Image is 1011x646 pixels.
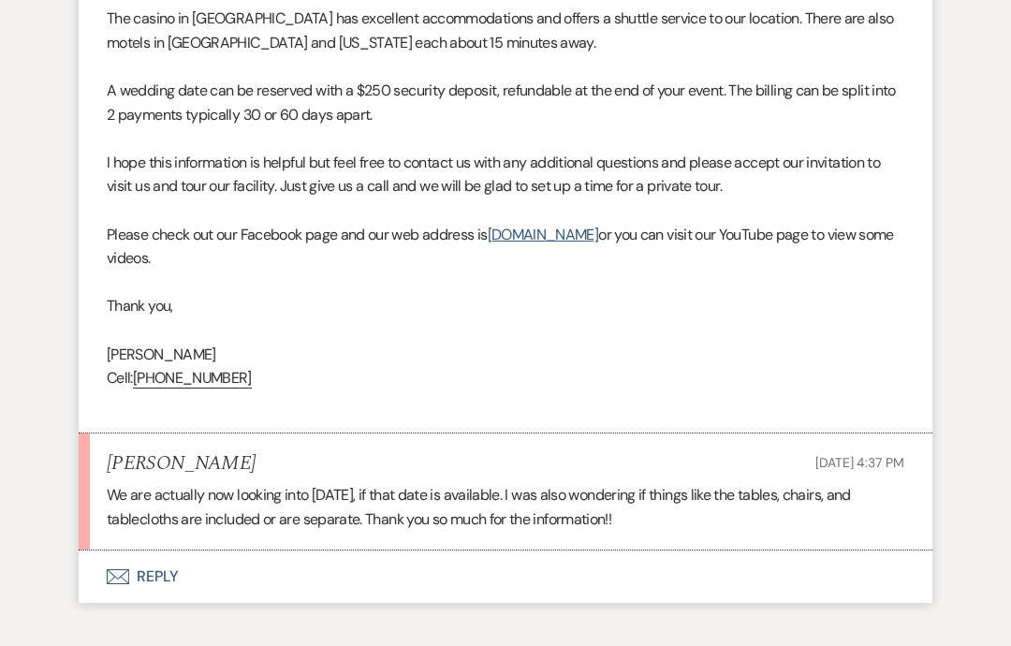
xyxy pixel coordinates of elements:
button: Reply [79,551,932,603]
span: [DATE] 4:37 PM [815,454,904,471]
span: A wedding date can be reserved with a $250 security deposit, refundable at the end of your event.... [107,81,896,125]
a: [DOMAIN_NAME] [488,225,599,244]
span: [PERSON_NAME] [107,345,216,364]
span: I hope this information is helpful but feel free to contact us with any additional questions and ... [107,153,880,197]
span: Thank you, [107,296,173,316]
span: or you can visit our YouTube page to view some videos. [107,225,894,269]
span: Cell: [107,368,252,389]
h5: [PERSON_NAME] [107,452,256,476]
p: We are actually now looking into [DATE], if that date is available. I was also wondering if thing... [107,483,904,531]
span: The casino in [GEOGRAPHIC_DATA] has excellent accommodations and offers a shuttle service to our ... [107,8,894,52]
span: Please check out our Facebook page and our web address is [107,225,488,244]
